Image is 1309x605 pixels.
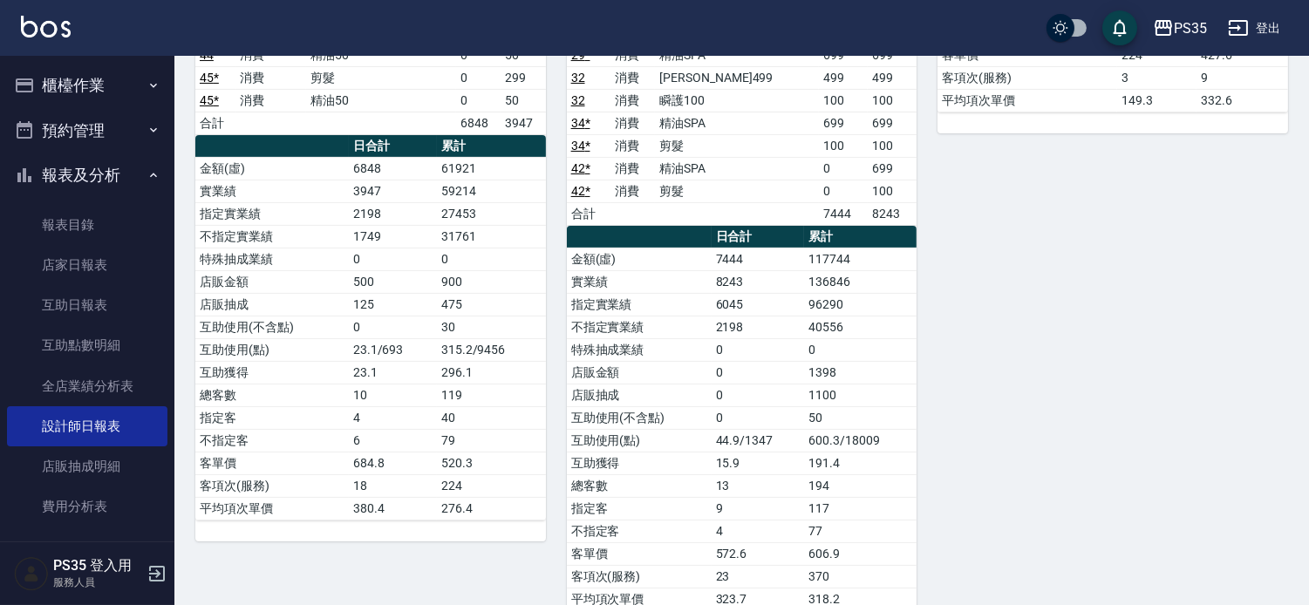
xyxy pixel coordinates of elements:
td: 6 [349,429,437,452]
td: 23 [712,565,805,588]
td: 6045 [712,293,805,316]
img: Person [14,556,49,591]
td: 61921 [437,157,546,180]
td: 31761 [437,225,546,248]
td: 600.3/18009 [804,429,917,452]
td: 不指定實業績 [195,225,349,248]
button: 預約管理 [7,108,167,153]
a: 互助點數明細 [7,325,167,365]
td: 475 [437,293,546,316]
td: 剪髮 [306,66,456,89]
a: 報表目錄 [7,205,167,245]
td: 0 [819,180,868,202]
td: 店販抽成 [195,293,349,316]
a: 32 [571,93,585,107]
button: PS35 [1146,10,1214,46]
td: 40556 [804,316,917,338]
td: 平均項次單價 [937,89,1117,112]
th: 日合計 [712,226,805,248]
td: 總客數 [567,474,712,497]
td: 實業績 [567,270,712,293]
td: 15.9 [712,452,805,474]
td: 互助使用(不含點) [567,406,712,429]
td: 不指定客 [567,520,712,542]
td: 互助獲得 [195,361,349,384]
td: 0 [712,384,805,406]
td: 0 [456,66,501,89]
th: 日合計 [349,135,437,158]
td: 77 [804,520,917,542]
td: 100 [819,134,868,157]
td: 699 [868,112,917,134]
td: 117 [804,497,917,520]
td: 3 [1117,66,1197,89]
td: 4 [712,520,805,542]
td: 互助獲得 [567,452,712,474]
td: 119 [437,384,546,406]
td: 191.4 [804,452,917,474]
td: 消費 [610,89,655,112]
td: 276.4 [437,497,546,520]
td: 10 [349,384,437,406]
td: 4 [349,406,437,429]
td: 59214 [437,180,546,202]
td: 3947 [501,112,545,134]
td: 520.3 [437,452,546,474]
td: 699 [819,112,868,134]
td: 299 [501,66,545,89]
td: 2198 [712,316,805,338]
td: 0 [456,89,501,112]
td: 296.1 [437,361,546,384]
td: 8243 [868,202,917,225]
td: 117744 [804,248,917,270]
td: 149.3 [1117,89,1197,112]
td: 特殊抽成業績 [567,338,712,361]
td: 合計 [567,202,611,225]
a: 店家日報表 [7,245,167,285]
td: 剪髮 [655,134,819,157]
td: 44.9/1347 [712,429,805,452]
td: 不指定客 [195,429,349,452]
td: 消費 [610,157,655,180]
td: 0 [349,316,437,338]
td: 499 [819,66,868,89]
td: 3947 [349,180,437,202]
table: a dense table [195,135,546,520]
td: 100 [868,134,917,157]
a: 互助日報表 [7,285,167,325]
td: 精油SPA [655,112,819,134]
td: 客項次(服務) [567,565,712,588]
td: 125 [349,293,437,316]
td: 79 [437,429,546,452]
td: 606.9 [804,542,917,565]
td: 1398 [804,361,917,384]
td: 315.2/9456 [437,338,546,361]
button: 登出 [1221,12,1288,44]
th: 累計 [804,226,917,248]
td: 380.4 [349,497,437,520]
div: PS35 [1174,17,1207,39]
td: 剪髮 [655,180,819,202]
td: 572.6 [712,542,805,565]
td: 9 [712,497,805,520]
td: 客項次(服務) [195,474,349,497]
td: 30 [437,316,546,338]
td: 互助使用(不含點) [195,316,349,338]
a: 店販抽成明細 [7,446,167,486]
td: 精油SPA [655,157,819,180]
td: 0 [712,361,805,384]
td: 27453 [437,202,546,225]
td: 332.6 [1197,89,1288,112]
a: 44 [200,48,214,62]
td: 7444 [819,202,868,225]
button: 櫃檯作業 [7,63,167,108]
button: 客戶管理 [7,534,167,580]
td: 684.8 [349,452,437,474]
img: Logo [21,16,71,37]
td: 0 [712,406,805,429]
td: 金額(虛) [567,248,712,270]
td: 指定客 [567,497,712,520]
td: 2198 [349,202,437,225]
td: 100 [868,180,917,202]
td: 0 [819,157,868,180]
